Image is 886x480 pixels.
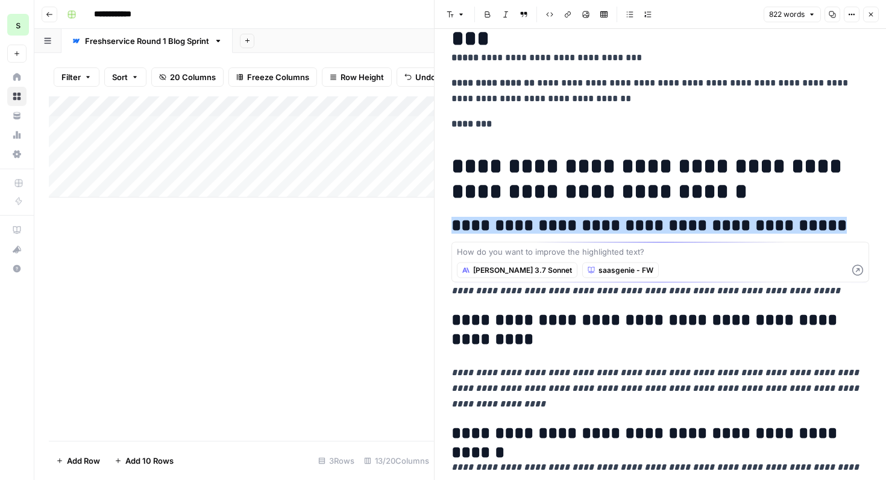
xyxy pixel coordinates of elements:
[67,455,100,467] span: Add Row
[125,455,174,467] span: Add 10 Rows
[7,125,27,145] a: Usage
[8,240,26,258] div: What's new?
[85,35,209,47] div: Freshservice Round 1 Blog Sprint
[599,265,653,276] span: saasgenie - FW
[359,451,434,470] div: 13/20 Columns
[397,67,444,87] button: Undo
[7,145,27,164] a: Settings
[7,259,27,278] button: Help + Support
[341,71,384,83] span: Row Height
[228,67,317,87] button: Freeze Columns
[7,220,27,240] a: AirOps Academy
[473,265,572,276] span: [PERSON_NAME] 3.7 Sonnet
[112,71,128,83] span: Sort
[61,71,81,83] span: Filter
[7,67,27,87] a: Home
[54,67,99,87] button: Filter
[764,7,821,22] button: 822 words
[49,451,107,470] button: Add Row
[107,451,181,470] button: Add 10 Rows
[322,67,392,87] button: Row Height
[7,106,27,125] a: Your Data
[582,263,659,278] button: saasgenie - FW
[16,17,20,32] span: s
[769,9,805,20] span: 822 words
[247,71,309,83] span: Freeze Columns
[7,87,27,106] a: Browse
[104,67,146,87] button: Sort
[313,451,359,470] div: 3 Rows
[7,10,27,40] button: Workspace: saasgenie
[151,67,224,87] button: 20 Columns
[170,71,216,83] span: 20 Columns
[457,263,577,278] button: [PERSON_NAME] 3.7 Sonnet
[415,71,436,83] span: Undo
[61,29,233,53] a: Freshservice Round 1 Blog Sprint
[7,240,27,259] button: What's new?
